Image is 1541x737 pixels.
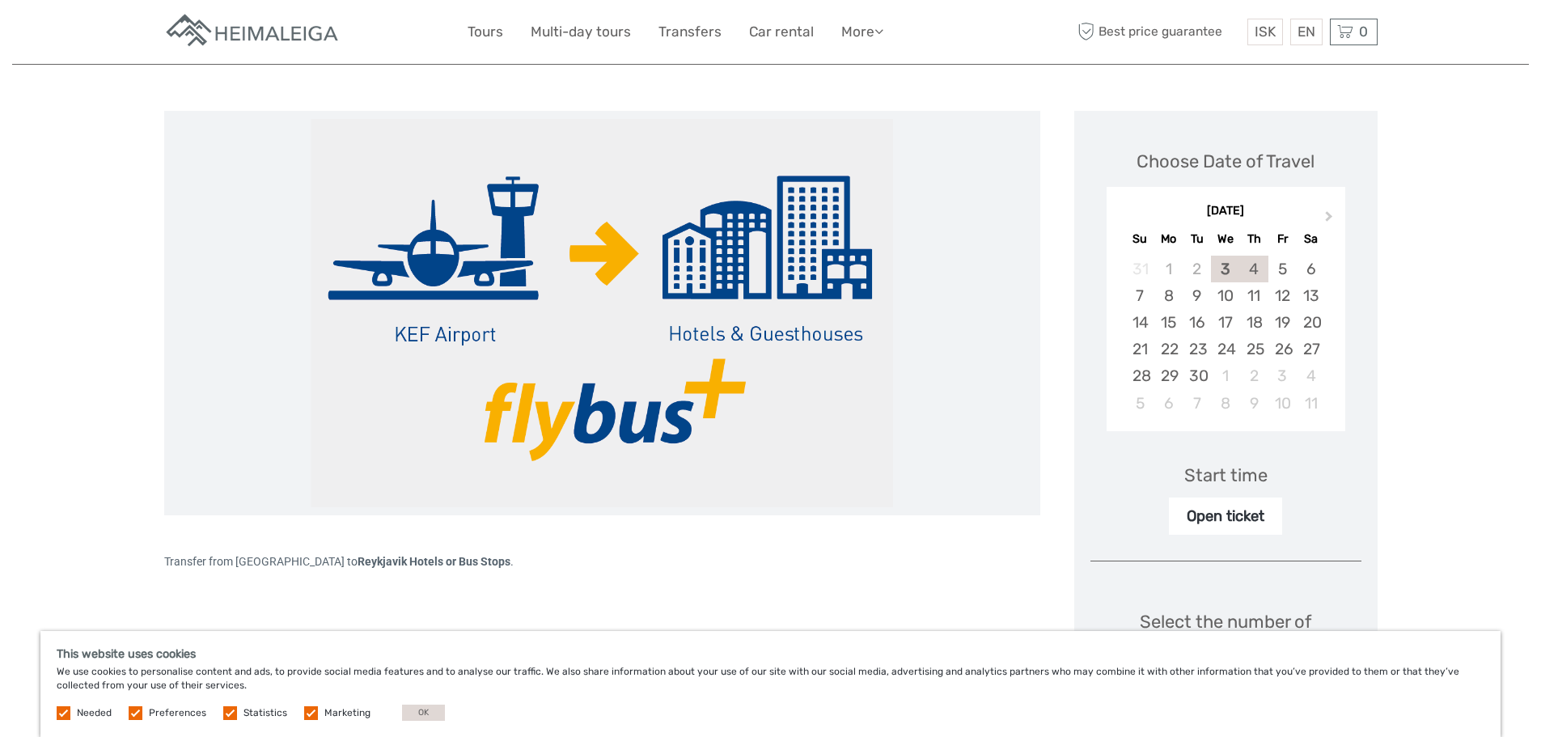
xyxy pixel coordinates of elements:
[1107,203,1345,220] div: [DATE]
[40,631,1501,737] div: We use cookies to personalise content and ads, to provide social media features and to analyse ou...
[164,12,342,52] img: Apartments in Reykjavik
[1126,390,1154,417] div: Choose Sunday, October 5th, 2025
[1154,256,1183,282] div: Not available Monday, September 1st, 2025
[1126,256,1154,282] div: Not available Sunday, August 31st, 2025
[402,705,445,721] button: OK
[1211,228,1239,250] div: We
[1211,282,1239,309] div: Choose Wednesday, September 10th, 2025
[841,20,883,44] a: More
[1255,23,1276,40] span: ISK
[1268,309,1297,336] div: Choose Friday, September 19th, 2025
[1211,256,1239,282] div: Choose Wednesday, September 3rd, 2025
[324,706,370,720] label: Marketing
[1240,309,1268,336] div: Choose Thursday, September 18th, 2025
[1297,256,1325,282] div: Choose Saturday, September 6th, 2025
[23,28,183,41] p: We're away right now. Please check back later!
[1240,362,1268,389] div: Choose Thursday, October 2nd, 2025
[1211,362,1239,389] div: Choose Wednesday, October 1st, 2025
[1183,309,1211,336] div: Choose Tuesday, September 16th, 2025
[1183,362,1211,389] div: Choose Tuesday, September 30th, 2025
[57,647,1484,661] h5: This website uses cookies
[1154,282,1183,309] div: Choose Monday, September 8th, 2025
[1183,256,1211,282] div: Not available Tuesday, September 2nd, 2025
[658,20,722,44] a: Transfers
[1268,282,1297,309] div: Choose Friday, September 12th, 2025
[1268,362,1297,389] div: Choose Friday, October 3rd, 2025
[1183,282,1211,309] div: Choose Tuesday, September 9th, 2025
[1154,390,1183,417] div: Choose Monday, October 6th, 2025
[1290,19,1323,45] div: EN
[1126,228,1154,250] div: Su
[1357,23,1370,40] span: 0
[1183,228,1211,250] div: Tu
[1211,309,1239,336] div: Choose Wednesday, September 17th, 2025
[1154,362,1183,389] div: Choose Monday, September 29th, 2025
[1268,336,1297,362] div: Choose Friday, September 26th, 2025
[311,119,893,507] img: a771a4b2aca44685afd228bf32f054e4_main_slider.png
[1126,309,1154,336] div: Choose Sunday, September 14th, 2025
[1297,228,1325,250] div: Sa
[1240,282,1268,309] div: Choose Thursday, September 11th, 2025
[510,555,514,568] span: .
[1297,390,1325,417] div: Choose Saturday, October 11th, 2025
[1126,362,1154,389] div: Choose Sunday, September 28th, 2025
[1297,362,1325,389] div: Choose Saturday, October 4th, 2025
[1169,498,1282,535] div: Open ticket
[1240,390,1268,417] div: Choose Thursday, October 9th, 2025
[1240,256,1268,282] div: Choose Thursday, September 4th, 2025
[1126,336,1154,362] div: Choose Sunday, September 21st, 2025
[1297,309,1325,336] div: Choose Saturday, September 20th, 2025
[1154,228,1183,250] div: Mo
[749,20,814,44] a: Car rental
[1137,149,1315,174] div: Choose Date of Travel
[1184,463,1268,488] div: Start time
[468,20,503,44] a: Tours
[149,706,206,720] label: Preferences
[164,555,510,568] span: Transfer from [GEOGRAPHIC_DATA] to
[77,706,112,720] label: Needed
[1297,282,1325,309] div: Choose Saturday, September 13th, 2025
[1268,390,1297,417] div: Choose Friday, October 10th, 2025
[531,20,631,44] a: Multi-day tours
[1154,336,1183,362] div: Choose Monday, September 22nd, 2025
[1240,336,1268,362] div: Choose Thursday, September 25th, 2025
[1090,609,1361,683] div: Select the number of participants
[1268,228,1297,250] div: Fr
[1183,390,1211,417] div: Choose Tuesday, October 7th, 2025
[186,25,205,44] button: Open LiveChat chat widget
[1211,336,1239,362] div: Choose Wednesday, September 24th, 2025
[1111,256,1340,417] div: month 2025-09
[1126,282,1154,309] div: Choose Sunday, September 7th, 2025
[1318,207,1344,233] button: Next Month
[1240,228,1268,250] div: Th
[1074,19,1243,45] span: Best price guarantee
[1183,336,1211,362] div: Choose Tuesday, September 23rd, 2025
[358,555,510,568] strong: Reykjavik Hotels or Bus Stops
[1211,390,1239,417] div: Choose Wednesday, October 8th, 2025
[243,706,287,720] label: Statistics
[1268,256,1297,282] div: Choose Friday, September 5th, 2025
[1154,309,1183,336] div: Choose Monday, September 15th, 2025
[1297,336,1325,362] div: Choose Saturday, September 27th, 2025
